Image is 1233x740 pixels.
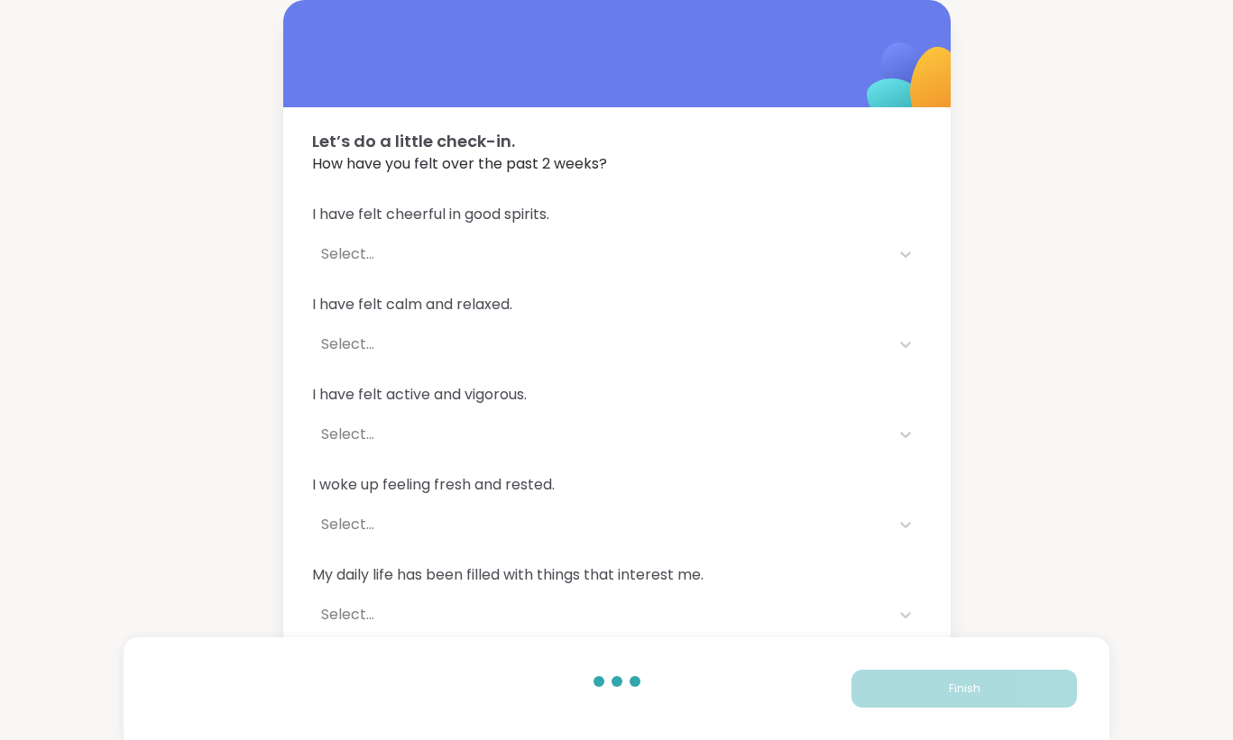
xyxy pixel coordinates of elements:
div: Select... [321,333,880,355]
span: I have felt cheerful in good spirits. [312,204,922,225]
span: My daily life has been filled with things that interest me. [312,564,922,586]
div: Select... [321,424,880,445]
div: Select... [321,243,880,265]
span: I woke up feeling fresh and rested. [312,474,922,496]
span: Finish [949,681,980,697]
span: I have felt active and vigorous. [312,384,922,406]
div: Select... [321,514,880,535]
button: Finish [851,670,1077,708]
span: How have you felt over the past 2 weeks? [312,153,922,175]
span: Let’s do a little check-in. [312,129,922,153]
span: I have felt calm and relaxed. [312,294,922,315]
div: Select... [321,604,880,626]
